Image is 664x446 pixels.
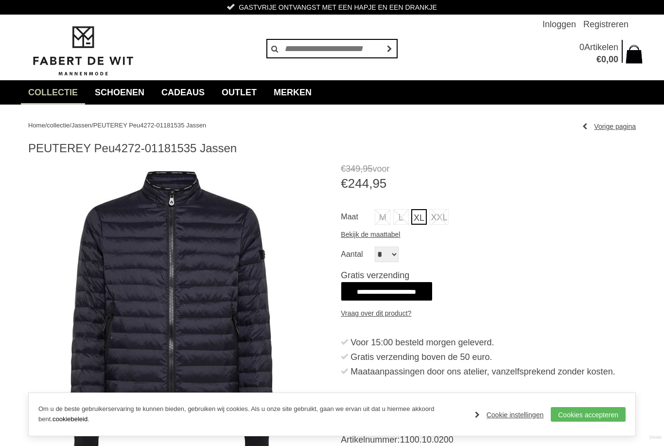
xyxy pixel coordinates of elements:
a: Merken [266,80,319,105]
a: Schoenen [87,80,152,105]
span: Gratis verzending [341,270,409,280]
span: 0 [579,42,584,52]
a: Registreren [583,15,629,34]
a: collectie [47,122,70,129]
span: € [341,176,348,191]
span: / [70,122,71,129]
div: Gratis verzending boven de 50 euro. [350,350,636,364]
span: € [596,54,601,64]
span: 95 [363,164,372,174]
span: , [369,176,372,191]
a: XL [411,209,427,225]
a: Inloggen [542,15,576,34]
a: Home [28,122,45,129]
h1: PEUTEREY Peu4272-01181535 Jassen [28,141,636,156]
a: Cookie instellingen [475,408,544,422]
span: , [606,54,609,64]
a: Divide [649,431,662,444]
span: 349 [346,164,360,174]
a: Vraag over dit product? [341,306,411,321]
dt: Artikelnummer: [341,434,400,446]
span: Artikelen [584,42,618,52]
span: / [45,122,47,129]
a: Bekijk de maattabel [341,227,400,242]
span: 95 [372,176,386,191]
li: Maataanpassingen door ons atelier, vanzelfsprekend zonder kosten. [341,364,636,379]
a: Vorige pagina [582,119,636,134]
span: , [360,164,363,174]
label: Aantal [341,247,375,262]
span: € [341,164,346,174]
p: Om u de beste gebruikerservaring te kunnen bieden, gebruiken wij cookies. Als u onze site gebruik... [38,404,465,425]
span: 00 [609,54,618,64]
a: Outlet [214,80,264,105]
dd: 1100.10.0200 [400,434,636,446]
a: collectie [21,80,85,105]
span: voor [341,163,636,175]
a: Jassen [71,122,91,129]
img: Fabert de Wit [28,25,138,77]
div: Voor 15:00 besteld morgen geleverd. [350,335,636,350]
a: PEUTEREY Peu4272-01181535 Jassen [93,122,206,129]
span: 0 [601,54,606,64]
a: Cadeaus [154,80,212,105]
a: Cookies accepteren [551,407,626,422]
span: / [91,122,93,129]
ul: Maat [341,209,636,227]
a: cookiebeleid [52,415,87,423]
span: 244 [348,176,369,191]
